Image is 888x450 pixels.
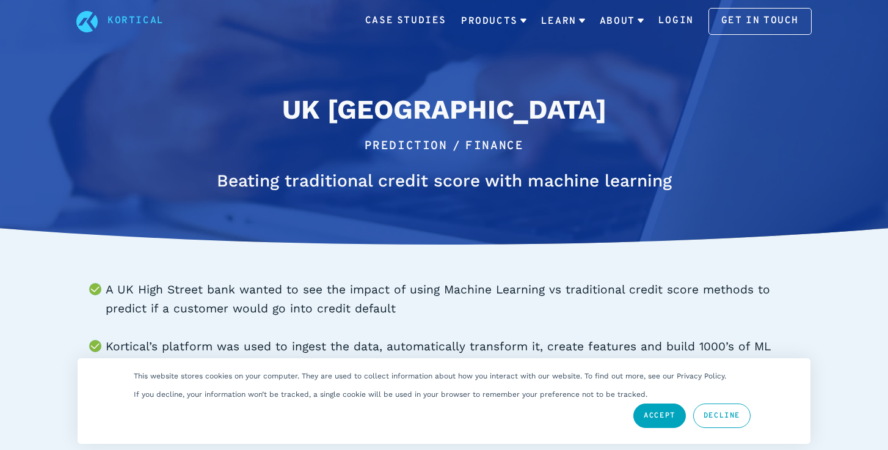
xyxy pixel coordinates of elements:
h2: UK [GEOGRAPHIC_DATA] [214,89,674,130]
a: Accept [633,404,686,428]
a: Decline [693,404,751,428]
li: Prediction [365,137,448,156]
li: A UK High Street bank wanted to see the impact of using Machine Learning vs traditional credit sc... [106,281,812,318]
p: This website stores cookies on your computer. They are used to collect information about how you ... [134,372,726,380]
a: Case Studies [365,13,446,29]
a: Login [658,13,694,29]
li: / [453,137,461,156]
a: Get in touch [708,8,812,35]
a: Products [461,6,526,37]
li: Finance [465,137,523,156]
a: Learn [541,6,585,37]
a: About [600,6,644,37]
li: Kortical’s platform was used to ingest the data, automatically transform it, create features and ... [106,337,812,375]
p: If you decline, your information won’t be tracked, a single cookie will be used in your browser t... [134,390,647,399]
a: Kortical [107,13,164,29]
h1: Beating traditional credit score with machine learning [214,168,674,194]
